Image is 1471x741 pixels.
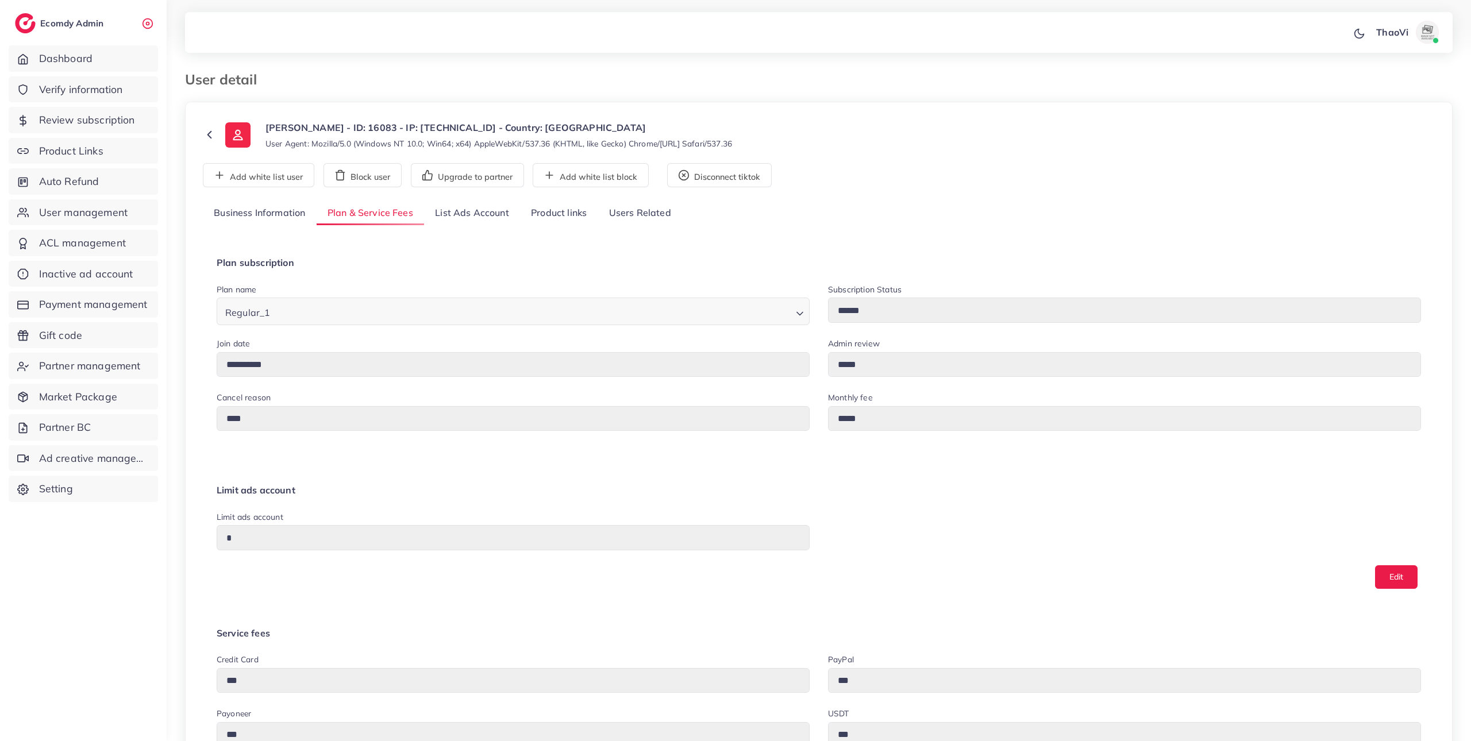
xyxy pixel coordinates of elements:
a: Payment management [9,291,158,318]
span: Payment management [39,297,148,312]
span: Ad creative management [39,451,149,466]
h4: Service fees [217,628,1421,639]
label: Admin review [828,338,880,349]
a: Partner management [9,353,158,379]
button: Block user [324,163,402,187]
a: Business Information [203,201,317,226]
a: Gift code [9,322,158,349]
button: Edit [1375,565,1418,589]
button: Add white list user [203,163,314,187]
p: [PERSON_NAME] - ID: 16083 - IP: [TECHNICAL_ID] - Country: [GEOGRAPHIC_DATA] [265,121,732,134]
button: Upgrade to partner [411,163,524,187]
span: ACL management [39,236,126,250]
label: Plan name [217,284,256,295]
span: Inactive ad account [39,267,133,281]
a: Plan & Service Fees [317,201,424,226]
span: Auto Refund [39,174,99,189]
span: Gift code [39,328,82,343]
h3: User detail [185,71,266,88]
button: Disconnect tiktok [667,163,772,187]
a: ThaoViavatar [1370,21,1443,44]
label: Cancel reason [217,392,271,403]
a: Product Links [9,138,158,164]
a: logoEcomdy Admin [15,13,106,33]
img: ic-user-info.36bf1079.svg [225,122,251,148]
span: Partner management [39,358,141,373]
label: Subscription Status [828,284,902,295]
h2: Ecomdy Admin [40,18,106,29]
span: Regular_1 [223,304,272,321]
a: Review subscription [9,107,158,133]
span: Market Package [39,389,117,404]
input: Search for option [274,302,791,321]
a: Inactive ad account [9,261,158,287]
a: Users Related [598,201,681,226]
a: Verify information [9,76,158,103]
img: logo [15,13,36,33]
a: User management [9,199,158,226]
h4: Limit ads account [217,485,1421,496]
h4: Plan subscription [217,257,1421,268]
label: PayPal [828,654,854,665]
label: Join date [217,338,250,349]
img: avatar [1416,21,1439,44]
span: Setting [39,481,73,496]
span: Verify information [39,82,123,97]
a: Setting [9,476,158,502]
p: ThaoVi [1376,25,1408,39]
label: Payoneer [217,708,251,719]
a: ACL management [9,230,158,256]
span: Partner BC [39,420,91,435]
span: User management [39,205,128,220]
a: Market Package [9,384,158,410]
label: Monthly fee [828,392,873,403]
a: Product links [520,201,598,226]
span: Dashboard [39,51,93,66]
a: Auto Refund [9,168,158,195]
a: Partner BC [9,414,158,441]
a: Dashboard [9,45,158,72]
a: Ad creative management [9,445,158,472]
label: Credit card [217,654,259,665]
span: Review subscription [39,113,135,128]
span: Product Links [39,144,103,159]
button: Add white list block [533,163,649,187]
a: List Ads Account [424,201,520,226]
small: User Agent: Mozilla/5.0 (Windows NT 10.0; Win64; x64) AppleWebKit/537.36 (KHTML, like Gecko) Chro... [265,138,732,149]
div: Search for option [217,298,810,325]
label: USDT [828,708,849,719]
label: Limit ads account [217,511,283,523]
